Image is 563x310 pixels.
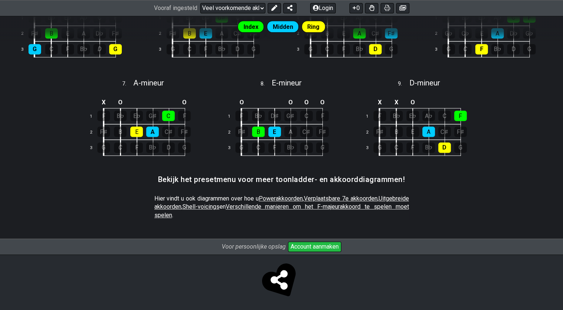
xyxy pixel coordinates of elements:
[459,112,462,119] font: F
[90,129,92,134] font: 2
[257,144,260,151] font: C
[320,98,325,105] font: O
[149,144,156,151] font: B♭
[228,114,230,119] font: 1
[378,98,381,105] font: X
[50,46,53,53] font: C
[151,128,155,135] font: A
[66,46,69,53] font: F
[33,46,37,53] font: G
[240,112,243,119] font: F
[90,145,92,150] font: 3
[181,203,182,210] font: ,
[125,81,126,87] font: .
[356,46,363,53] font: B♭
[172,212,173,219] font: .
[409,78,415,87] font: D
[222,243,286,250] font: Voor persoonlijke opslag
[411,144,414,151] font: F
[417,78,440,87] font: mineur
[310,3,336,13] button: Login
[297,47,299,52] font: 3
[228,145,230,150] font: 3
[389,46,393,53] font: G
[80,46,87,53] font: B♭
[366,145,368,150] font: 3
[320,144,324,151] font: G
[239,144,244,151] font: G
[154,195,259,202] font: Hier vindt u ook diagrammen over hoe u
[378,195,379,202] font: ,
[149,112,157,119] font: G♯
[183,112,186,119] font: F
[427,128,430,135] font: A
[307,23,319,30] font: Ring
[118,144,122,151] font: C
[138,78,141,87] font: -
[459,144,462,151] font: G
[425,144,432,151] font: B♭
[396,3,409,13] button: Afbeelding maken
[442,144,446,151] font: D
[401,81,402,87] font: .
[365,3,378,13] button: Schakel Behendigheid in voor alle fretkits
[302,128,310,135] font: C♯
[411,128,414,135] font: E
[288,242,341,252] button: Account aanmaken
[182,203,219,210] font: Shell-voicings
[440,128,448,135] font: C♯
[181,128,188,135] font: F♯
[283,3,296,13] button: Voorinstelling delen
[480,46,483,53] font: F
[373,46,378,53] font: D
[381,3,394,13] button: Afdrukken
[366,114,368,119] font: 1
[182,98,187,105] font: O
[395,144,398,151] font: C
[257,128,260,135] font: B
[165,128,172,135] font: C♯
[135,128,138,135] font: E
[188,46,191,53] font: C
[393,112,400,119] font: B♭
[238,128,245,135] font: F♯
[235,46,239,53] font: D
[264,81,265,87] font: .
[378,144,382,151] font: G
[356,5,360,12] font: 0
[349,3,363,13] button: 0
[102,144,105,151] font: G
[394,98,398,105] font: X
[171,46,175,53] font: G
[133,78,138,87] font: A
[158,175,405,184] font: Bekijk het presetmenu voor meer toonladder- en akkoorddiagrammen!
[122,81,125,87] font: 7
[102,98,105,105] font: X
[154,5,197,12] font: Vooraf ingesteld
[200,3,265,13] select: Vooraf ingesteld
[273,144,276,151] font: F
[255,112,262,119] font: B♭
[218,46,225,53] font: B♭
[264,264,299,300] span: Klik om op te slaan en te delen!
[303,195,304,202] font: ,
[90,114,92,119] font: 1
[118,128,122,135] font: B
[287,144,294,151] font: B♭
[443,112,446,119] font: C
[219,203,226,210] font: en
[154,203,409,218] font: Verschillende manieren om het F-majeurakkoord te spelen moet spelen
[141,78,164,87] font: mineur
[395,128,398,135] font: B
[133,112,140,119] font: E♭
[325,46,329,53] font: C
[527,46,531,53] font: G
[494,46,501,53] font: B♭
[319,5,333,12] font: Login
[244,23,258,30] font: Index
[512,46,516,53] font: D
[102,112,105,119] font: F
[273,128,276,135] font: E
[288,98,293,105] font: O
[272,78,276,87] font: E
